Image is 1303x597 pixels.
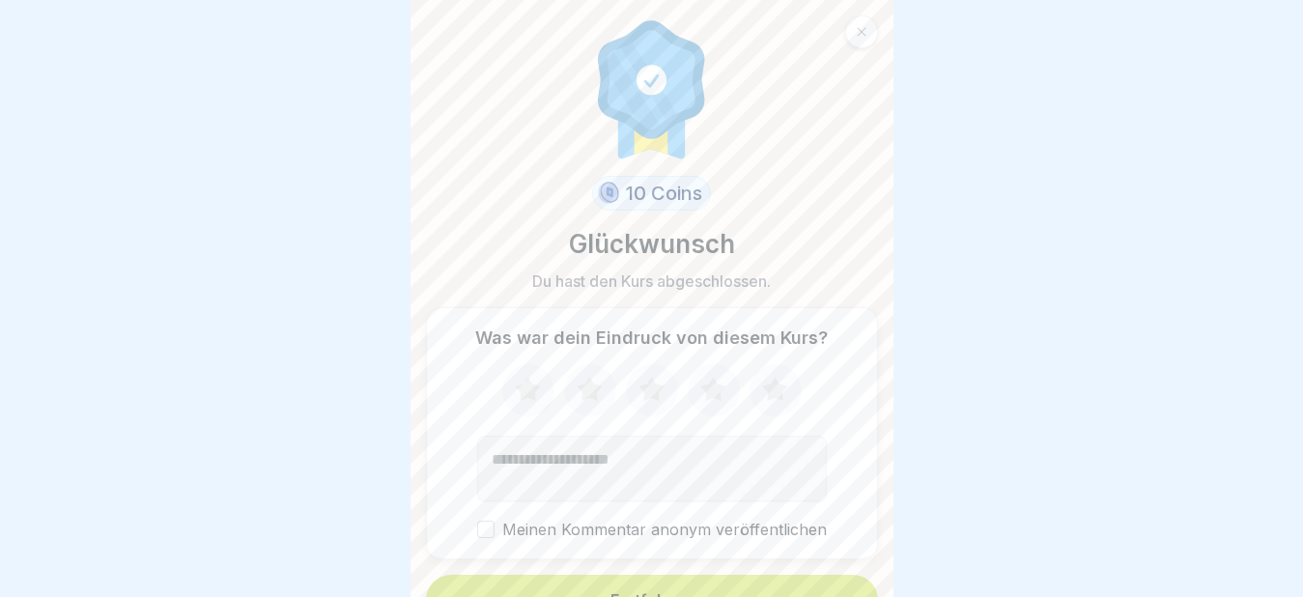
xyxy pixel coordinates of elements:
p: Was war dein Eindruck von diesem Kurs? [475,327,828,349]
img: completion.svg [587,15,717,160]
p: Du hast den Kurs abgeschlossen. [532,270,771,292]
textarea: Kommentar (optional) [477,436,827,501]
p: Glückwunsch [569,226,735,263]
div: 10 Coins [592,176,712,211]
button: Meinen Kommentar anonym veröffentlichen [477,521,495,538]
label: Meinen Kommentar anonym veröffentlichen [477,521,827,539]
img: coin.svg [595,179,623,208]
